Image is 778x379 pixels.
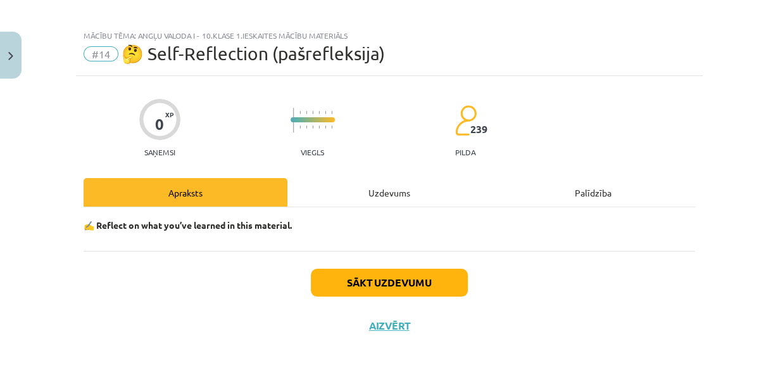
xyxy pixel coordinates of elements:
img: icon-short-line-57e1e144782c952c97e751825c79c345078a6d821885a25fce030b3d8c18986b.svg [306,111,307,114]
img: icon-short-line-57e1e144782c952c97e751825c79c345078a6d821885a25fce030b3d8c18986b.svg [325,125,326,129]
button: Aizvērt [365,319,413,332]
img: icon-short-line-57e1e144782c952c97e751825c79c345078a6d821885a25fce030b3d8c18986b.svg [312,111,313,114]
div: Mācību tēma: Angļu valoda i - 10.klase 1.ieskaites mācību materiāls [84,31,695,40]
div: Palīdzība [491,178,695,207]
img: icon-short-line-57e1e144782c952c97e751825c79c345078a6d821885a25fce030b3d8c18986b.svg [306,125,307,129]
p: Viegls [301,148,324,157]
img: icon-long-line-d9ea69661e0d244f92f715978eff75569469978d946b2353a9bb055b3ed8787d.svg [293,108,294,132]
img: icon-short-line-57e1e144782c952c97e751825c79c345078a6d821885a25fce030b3d8c18986b.svg [331,111,332,114]
span: XP [165,111,173,118]
img: icon-short-line-57e1e144782c952c97e751825c79c345078a6d821885a25fce030b3d8c18986b.svg [312,125,313,129]
span: #14 [84,46,118,61]
div: Apraksts [84,178,287,207]
img: icon-short-line-57e1e144782c952c97e751825c79c345078a6d821885a25fce030b3d8c18986b.svg [325,111,326,114]
img: icon-short-line-57e1e144782c952c97e751825c79c345078a6d821885a25fce030b3d8c18986b.svg [331,125,332,129]
p: Saņemsi [139,148,180,157]
button: Sākt uzdevumu [311,269,468,297]
img: icon-short-line-57e1e144782c952c97e751825c79c345078a6d821885a25fce030b3d8c18986b.svg [318,125,320,129]
img: icon-short-line-57e1e144782c952c97e751825c79c345078a6d821885a25fce030b3d8c18986b.svg [318,111,320,114]
img: icon-close-lesson-0947bae3869378f0d4975bcd49f059093ad1ed9edebbc8119c70593378902aed.svg [8,52,13,60]
span: 239 [470,124,487,135]
div: Uzdevums [287,178,491,207]
strong: ✍️ Reflect on what you’ve learned in this material. [84,219,292,231]
div: 0 [155,115,164,133]
p: pilda [455,148,475,157]
span: 🤔 Self-Reflection (pašrefleksija) [122,43,385,64]
img: icon-short-line-57e1e144782c952c97e751825c79c345078a6d821885a25fce030b3d8c18986b.svg [299,125,301,129]
img: icon-short-line-57e1e144782c952c97e751825c79c345078a6d821885a25fce030b3d8c18986b.svg [299,111,301,114]
img: students-c634bb4e5e11cddfef0936a35e636f08e4e9abd3cc4e673bd6f9a4125e45ecb1.svg [455,105,477,136]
